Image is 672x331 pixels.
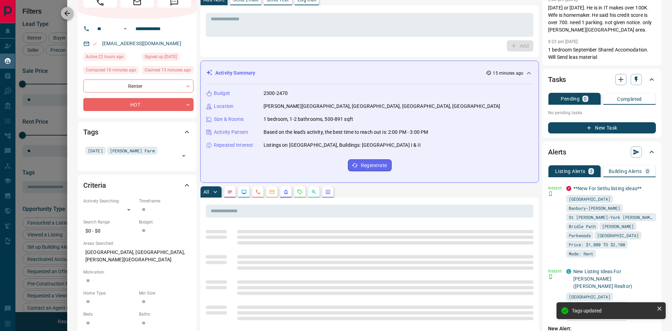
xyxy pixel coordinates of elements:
[646,169,649,174] p: 0
[548,46,656,61] p: 1 bedroom September Shared Accomodation. Will Send leas material
[83,240,191,247] p: Areas Searched:
[206,67,533,80] div: Activity Summary15 minutes ago
[311,189,317,195] svg: Opportunities
[83,126,98,138] h2: Tags
[548,144,656,160] div: Alerts
[102,41,181,46] a: [EMAIL_ADDRESS][DOMAIN_NAME]
[566,269,571,274] div: condos.ca
[214,129,248,136] p: Activity Pattern
[86,53,124,60] span: Active 22 hours ago
[83,180,106,191] h2: Criteria
[264,90,288,97] p: 2300-2470
[569,205,620,212] span: Banbury-[PERSON_NAME]
[139,311,191,317] p: Baths:
[548,268,562,274] p: Instant
[255,189,261,195] svg: Calls
[139,219,191,225] p: Budget:
[617,97,642,102] p: Completed
[83,290,135,296] p: Home Type:
[597,232,639,239] span: [GEOGRAPHIC_DATA]
[548,185,562,191] p: Instant
[145,53,177,60] span: Signed up [DATE]
[203,189,209,194] p: All
[83,198,135,204] p: Actively Searching:
[139,198,191,204] p: Timeframe:
[548,191,553,196] svg: Push Notification Only
[264,116,353,123] p: 1 bedroom, 1-2 bathrooms, 500-891 sqft
[83,177,191,194] div: Criteria
[569,195,610,202] span: [GEOGRAPHIC_DATA]
[264,129,428,136] p: Based on the lead's activity, the best time to reach out is: 2:00 PM - 3:00 PM
[86,67,136,74] span: Contacted 10 minutes ago
[609,169,642,174] p: Building Alerts
[561,96,580,101] p: Pending
[569,241,625,248] span: Price: $1,800 TO $2,100
[142,66,194,76] div: Mon Aug 18 2025
[83,80,194,92] div: Renter
[283,189,289,195] svg: Listing Alerts
[269,189,275,195] svg: Emails
[83,98,194,111] div: HOT
[179,151,189,161] button: Open
[214,142,253,149] p: Repeated Interest
[548,39,578,44] p: 9:23 pm [DATE]
[548,4,656,34] p: [DATE] or [DATE]. He is in IT makes over 100K. Wife is homemaker. He said his credit score is ove...
[569,250,593,257] span: Mode: Rent
[83,66,139,76] div: Mon Aug 18 2025
[348,159,392,171] button: Regenerate
[83,311,135,317] p: Beds:
[264,103,500,110] p: [PERSON_NAME][GEOGRAPHIC_DATA], [GEOGRAPHIC_DATA], [GEOGRAPHIC_DATA], [GEOGRAPHIC_DATA]
[83,124,191,140] div: Tags
[214,90,230,97] p: Budget
[602,223,634,230] span: [PERSON_NAME]
[121,25,129,33] button: Open
[569,293,610,300] span: [GEOGRAPHIC_DATA]
[214,116,244,123] p: Size & Rooms
[215,69,255,77] p: Activity Summary
[83,219,135,225] p: Search Range:
[297,189,303,195] svg: Requests
[264,142,421,149] p: Listings on [GEOGRAPHIC_DATA], Buildings: [GEOGRAPHIC_DATA] I & II
[555,169,586,174] p: Listing Alerts
[548,146,566,158] h2: Alerts
[241,189,247,195] svg: Lead Browsing Activity
[92,41,97,46] svg: Email Valid
[548,71,656,88] div: Tasks
[569,232,591,239] span: Parkwoods
[493,70,523,76] p: 15 minutes ago
[145,67,191,74] span: Claimed 13 minutes ago
[548,108,656,118] p: No pending tasks
[83,269,191,275] p: Motivation:
[566,186,571,191] div: property.ca
[573,269,632,289] a: New Listing Ideas For [PERSON_NAME] ([PERSON_NAME] Realtor)
[569,223,596,230] span: Bridle Path
[548,274,553,279] svg: Push Notification Only
[573,186,642,191] a: **New For Sethu listing ideas**
[110,147,155,154] span: [PERSON_NAME] Farm
[590,169,593,174] p: 3
[83,247,191,266] p: [GEOGRAPHIC_DATA], [GEOGRAPHIC_DATA], [PERSON_NAME][GEOGRAPHIC_DATA]
[214,103,233,110] p: Location
[83,225,135,237] p: $0 - $0
[325,189,331,195] svg: Agent Actions
[548,122,656,133] button: New Task
[569,214,653,221] span: St [PERSON_NAME]-York [PERSON_NAME]
[584,96,587,101] p: 0
[572,308,654,313] div: Tags updated
[139,290,191,296] p: Min Size:
[142,53,194,63] div: Tue Jun 28 2022
[227,189,233,195] svg: Notes
[83,53,139,63] div: Sun Aug 17 2025
[548,74,566,85] h2: Tasks
[88,147,103,154] span: [DATE]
